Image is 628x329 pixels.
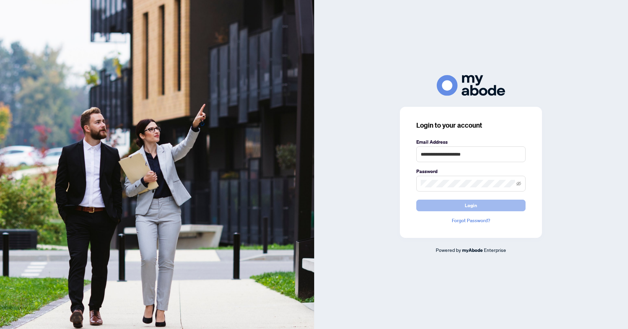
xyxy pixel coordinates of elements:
[465,200,477,211] span: Login
[516,181,521,186] span: eye-invisible
[416,138,526,146] label: Email Address
[436,247,461,253] span: Powered by
[416,120,526,130] h3: Login to your account
[416,217,526,224] a: Forgot Password?
[437,75,505,96] img: ma-logo
[416,200,526,211] button: Login
[416,168,526,175] label: Password
[484,247,506,253] span: Enterprise
[462,246,483,254] a: myAbode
